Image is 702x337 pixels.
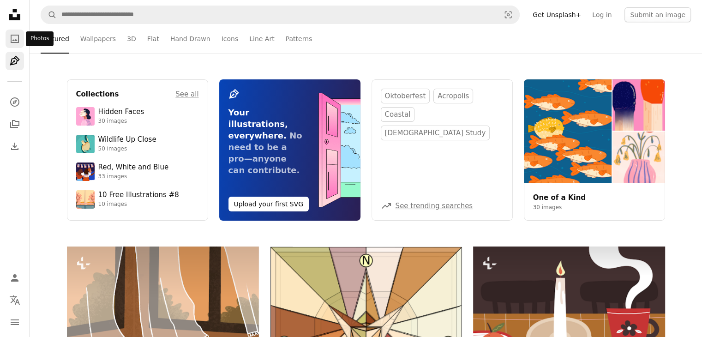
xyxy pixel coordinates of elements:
a: Flat [147,24,159,54]
div: 10 Free Illustrations #8 [98,191,179,200]
a: See all [175,89,198,100]
button: Language [6,291,24,309]
a: Explore [6,93,24,111]
a: oktoberfest [381,89,430,103]
a: acropolis [433,89,473,103]
img: premium_vector-1698192084751-4d1afa02505a [76,135,95,153]
img: vector-1750308744205-56527770eef2 [76,190,95,209]
a: One of a Kind [533,193,586,202]
form: Find visuals sitewide [41,6,520,24]
button: Visual search [497,6,519,24]
div: Hidden Faces [98,108,144,117]
button: Submit an image [624,7,691,22]
a: Log in [587,7,617,22]
a: coastal [381,107,415,122]
div: Wildlife Up Close [98,135,156,144]
button: Upload your first SVG [228,197,309,211]
a: Illustrations [6,52,24,70]
a: Home — Unsplash [6,6,24,26]
div: 10 images [98,201,179,208]
button: Menu [6,313,24,331]
h4: Collections [76,89,119,100]
a: 10 Free Illustrations #810 images [76,190,199,209]
a: Hand Drawn [170,24,210,54]
a: Line Art [249,24,274,54]
a: Hidden Faces30 images [76,107,199,126]
a: [DEMOGRAPHIC_DATA] study [381,126,490,140]
div: 33 images [98,173,169,181]
div: 50 images [98,145,156,153]
a: Wildlife Up Close50 images [76,135,199,153]
a: Candle, coffee, and fruit on a checkered tablecloth. [473,314,665,323]
a: Icons [222,24,239,54]
a: Patterns [286,24,312,54]
a: Photos [6,30,24,48]
a: Download History [6,137,24,156]
span: No need to be a pro—anyone can contribute. [228,131,302,175]
img: premium_vector-1717780424626-a1297b9c4208 [76,162,95,181]
div: 30 images [98,118,144,125]
a: See trending searches [396,202,473,210]
a: 3D [127,24,136,54]
a: Wallpapers [80,24,116,54]
div: Red, White and Blue [98,163,169,172]
a: Red, White and Blue33 images [76,162,199,181]
button: Search Unsplash [41,6,57,24]
a: Get Unsplash+ [527,7,587,22]
a: Log in / Sign up [6,269,24,287]
img: premium_vector-1748844071474-d954b88adc73 [76,107,95,126]
span: Your illustrations, everywhere. [228,108,288,140]
a: Collections [6,115,24,133]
